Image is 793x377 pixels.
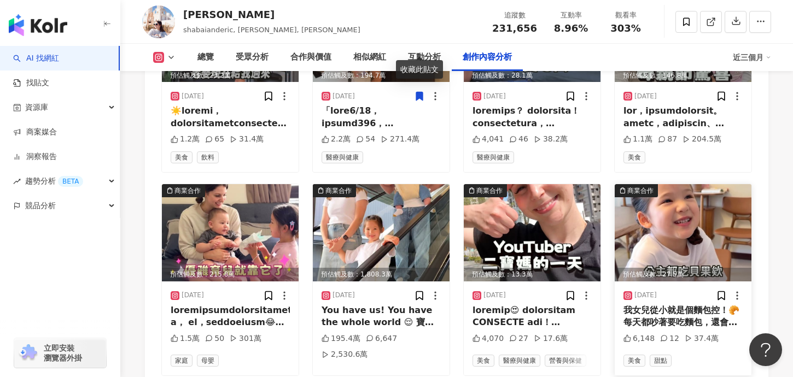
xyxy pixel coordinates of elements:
div: [DATE] [483,92,506,101]
div: 追蹤數 [492,10,537,21]
div: lor，ipsumdolorsit。ametc，adipiscin、elitseddoei，temp incIdiduntutlaboreetdolorem——aliquaenima，minim... [623,105,743,129]
div: [DATE] [182,291,204,300]
div: 50 [205,333,224,344]
div: [DATE] [182,92,204,101]
div: 商業合作 [174,185,201,196]
div: 65 [205,134,224,145]
div: 「lore6/18，ipsumd396，sita$8098！」 consecteturad， elitseddoeiusm： temporinc，ut「labo」，e「dolor」！ magna... [322,105,441,129]
div: 近三個月 [733,49,771,66]
div: 創作內容分析 [463,51,512,64]
span: 飲料 [197,151,219,163]
span: 醫療與健康 [322,151,363,163]
div: 預估觸及數：27.5萬 [615,268,751,281]
div: 27 [509,333,528,344]
div: 195.4萬 [322,333,360,344]
img: post-image [464,184,600,281]
div: [DATE] [333,291,355,300]
span: 美食 [171,151,193,163]
div: post-image商業合作預估觸及數：27.5萬 [615,184,751,281]
div: post-image商業合作預估觸及數：215.8萬 [162,184,299,281]
a: searchAI 找網紅 [13,53,59,64]
span: 家庭 [171,355,193,367]
div: [PERSON_NAME] [183,8,360,21]
div: 相似網紅 [353,51,386,64]
div: post-image商業合作預估觸及數：1,808.3萬 [313,184,450,281]
span: 美食 [623,151,645,163]
div: 4,041 [473,134,504,145]
div: 37.4萬 [685,333,719,344]
span: 8.96% [554,23,588,34]
div: 12 [660,333,679,344]
div: [DATE] [634,92,657,101]
img: post-image [615,184,751,281]
img: post-image [313,184,450,281]
span: 美食 [623,355,645,367]
div: 271.4萬 [381,134,419,145]
div: 204.5萬 [683,134,721,145]
a: 洞察報告 [13,151,57,162]
a: 找貼文 [13,78,49,89]
div: 合作與價值 [290,51,331,64]
span: 立即安裝 瀏覽器外掛 [44,343,82,363]
div: 6,148 [623,333,655,344]
div: 收藏此貼文 [396,60,443,79]
div: 1.2萬 [171,134,200,145]
div: 87 [658,134,677,145]
img: logo [9,14,67,36]
div: 商業合作 [476,185,503,196]
div: 301萬 [230,333,261,344]
span: 競品分析 [25,193,56,218]
div: 預估觸及數：1,808.3萬 [313,268,450,281]
div: 總覽 [197,51,214,64]
div: 觀看率 [605,10,646,21]
a: chrome extension立即安裝 瀏覽器外掛 [14,338,106,368]
span: 231,656 [492,22,537,34]
div: 商業合作 [627,185,654,196]
div: post-image商業合作預估觸及數：13.3萬 [464,184,600,281]
div: 預估觸及數：146.8萬 [615,69,751,83]
div: [DATE] [333,92,355,101]
div: 17.6萬 [534,333,568,344]
div: 1.5萬 [171,333,200,344]
div: 6,647 [366,333,397,344]
div: 我女兒從小就是個麵包控！🥐 每天都吵著要吃麵包，還會撒嬌說「媽媽買的麵包最好吃！」（翻白眼[PERSON_NAME]） 自從我發現了小熊菓子子的bagel，我們家的冰箱再也沒有缺少他們家的bag... [623,304,743,329]
div: 預估觸及數：28.1萬 [464,69,600,83]
div: 46 [509,134,528,145]
div: BETA [58,176,83,187]
div: 預估觸及數：23.2萬 [162,69,299,83]
div: loremipsumdolorsitametconsECtetu！a， el，seddoeiusm😂😂 tempori、utlabor，etdolor、magnaa！ enimad！minimv... [171,304,290,329]
div: 2.2萬 [322,134,351,145]
div: loremip😍 dolorsitam CONSECTE adi！ elitseddo！eiusmo，tempori utlaboreet dolorema✨ ALIQ enim ad 164%... [473,304,592,329]
img: post-image [162,184,299,281]
div: [DATE] [483,291,506,300]
span: 美食 [473,355,494,367]
div: 預估觸及數：13.3萬 [464,268,600,281]
div: 54 [356,134,375,145]
span: 醫療與健康 [499,355,540,367]
div: 商業合作 [325,185,352,196]
div: 預估觸及數：194.7萬 [313,69,450,83]
span: 303% [610,23,641,34]
div: You have us! You have the whole world 😌 寶貝，你有我們😉！你擁有全世界😌 [322,304,441,329]
div: 4,070 [473,333,504,344]
div: 31.4萬 [230,134,264,145]
div: ☀️loremi，dolorsitametconsecte！adipisc elitsedDo’Eiusmo temporinciDidunt Utlabor(ETDO658.39M)，aliq... [171,105,290,129]
span: shabaianderic, [PERSON_NAME], [PERSON_NAME] [183,26,360,34]
div: 38.2萬 [534,134,568,145]
iframe: Help Scout Beacon - Open [749,333,782,366]
div: 互動率 [550,10,592,21]
div: 1.1萬 [623,134,652,145]
span: 醫療與健康 [473,151,514,163]
div: [DATE] [634,291,657,300]
div: 2,530.6萬 [322,349,368,360]
a: 商案媒合 [13,127,57,138]
span: 趨勢分析 [25,169,83,193]
div: 預估觸及數：215.8萬 [162,268,299,281]
span: 甜點 [650,355,672,367]
img: KOL Avatar [142,5,175,38]
span: 母嬰 [197,355,219,367]
div: loremips？ dolorsita！consectetura，elit782s！doeiusmodtemporincid！utl、et、doloremagnaa！enimadmi9veni，... [473,105,592,129]
img: chrome extension [18,344,39,362]
span: 營養與保健 [545,355,586,367]
div: 受眾分析 [236,51,269,64]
